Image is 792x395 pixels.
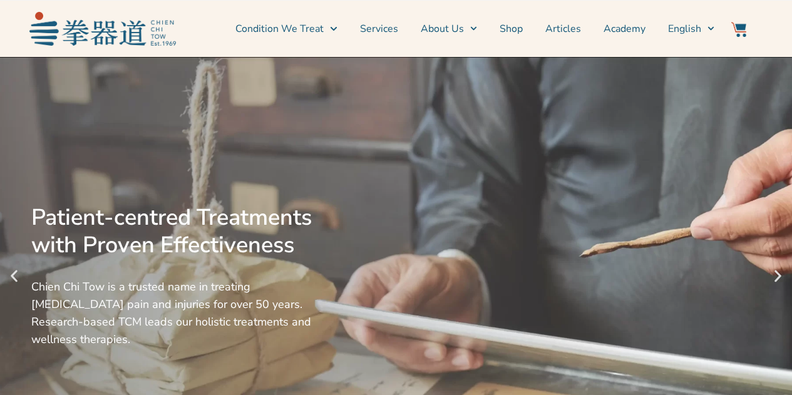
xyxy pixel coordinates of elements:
[31,204,331,259] div: Patient-centred Treatments with Proven Effectiveness
[668,13,714,44] a: English
[421,13,477,44] a: About Us
[731,22,746,37] img: Website Icon-03
[770,269,786,284] div: Next slide
[182,13,714,44] nav: Menu
[31,278,331,348] div: Chien Chi Tow is a trusted name in treating [MEDICAL_DATA] pain and injuries for over 50 years. R...
[360,13,398,44] a: Services
[6,269,22,284] div: Previous slide
[500,13,523,44] a: Shop
[604,13,645,44] a: Academy
[235,13,337,44] a: Condition We Treat
[545,13,581,44] a: Articles
[668,21,701,36] span: English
